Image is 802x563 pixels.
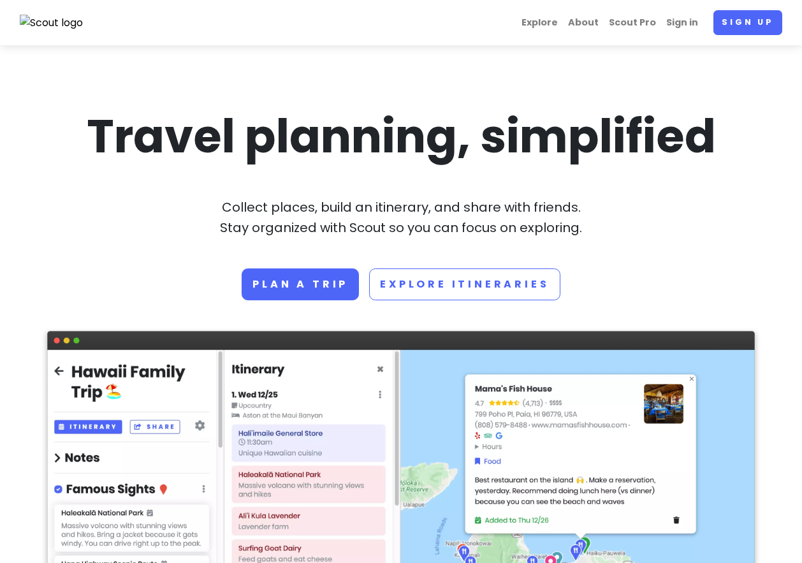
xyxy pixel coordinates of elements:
a: Scout Pro [604,10,661,35]
p: Collect places, build an itinerary, and share with friends. Stay organized with Scout so you can ... [47,197,755,238]
a: Sign up [713,10,782,35]
a: Plan a trip [242,268,359,300]
a: Explore [516,10,563,35]
h1: Travel planning, simplified [47,106,755,166]
img: Scout logo [20,15,84,31]
a: About [563,10,604,35]
a: Sign in [661,10,703,35]
a: Explore Itineraries [369,268,560,300]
